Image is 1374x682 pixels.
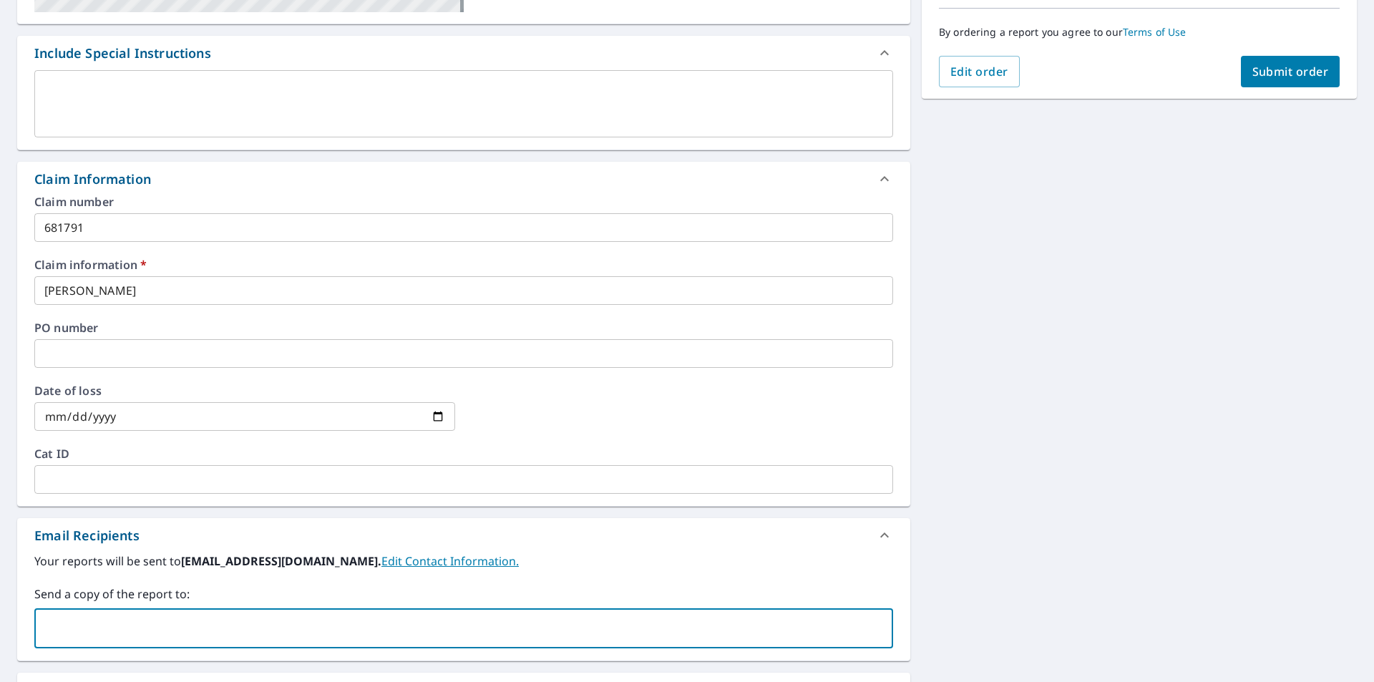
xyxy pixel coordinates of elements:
a: Terms of Use [1123,25,1187,39]
label: Your reports will be sent to [34,552,893,570]
span: Submit order [1252,64,1329,79]
div: Email Recipients [17,518,910,552]
span: Edit order [950,64,1008,79]
a: EditContactInfo [381,553,519,569]
label: Cat ID [34,448,893,459]
div: Include Special Instructions [34,44,211,63]
label: Send a copy of the report to: [34,585,893,603]
button: Submit order [1241,56,1340,87]
label: Date of loss [34,385,455,396]
label: PO number [34,322,893,333]
div: Email Recipients [34,526,140,545]
label: Claim information [34,259,893,271]
div: Include Special Instructions [17,36,910,70]
p: By ordering a report you agree to our [939,26,1340,39]
button: Edit order [939,56,1020,87]
b: [EMAIL_ADDRESS][DOMAIN_NAME]. [181,553,381,569]
div: Claim Information [17,162,910,196]
div: Claim Information [34,170,151,189]
label: Claim number [34,196,893,208]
